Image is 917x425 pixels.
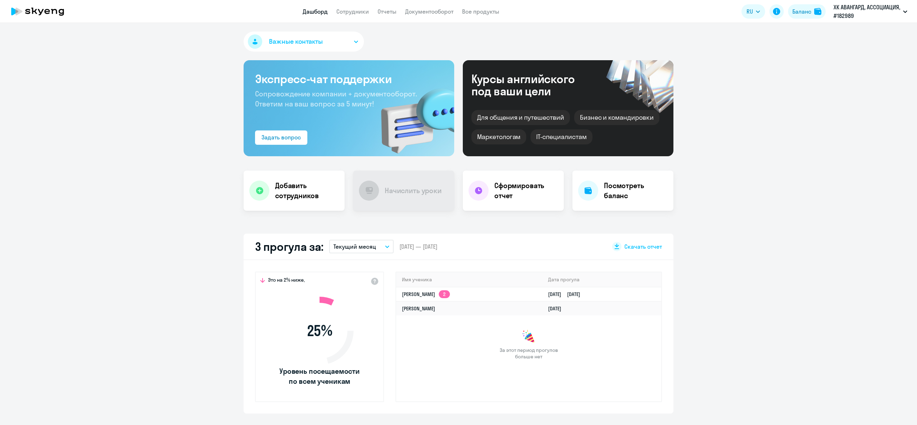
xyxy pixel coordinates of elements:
a: [DATE][DATE] [548,291,586,297]
p: Текущий месяц [333,242,376,251]
div: IT-специалистам [530,129,592,144]
a: Отчеты [378,8,397,15]
button: Балансbalance [788,4,826,19]
th: Дата прогула [542,272,661,287]
span: Уровень посещаемости по всем ученикам [278,366,361,386]
a: [PERSON_NAME] [402,305,435,312]
div: Бизнес и командировки [574,110,659,125]
button: Важные контакты [244,32,364,52]
h4: Посмотреть баланс [604,181,668,201]
a: [PERSON_NAME]2 [402,291,450,297]
a: Документооборот [405,8,453,15]
button: RU [741,4,765,19]
p: ХК АВАНГАРД, АССОЦИАЦИЯ, #182989 [834,3,900,20]
span: Скачать отчет [624,243,662,250]
h4: Сформировать отчет [494,181,558,201]
button: Текущий месяц [329,240,394,253]
img: congrats [522,330,536,344]
h4: Добавить сотрудников [275,181,339,201]
div: Баланс [792,7,811,16]
div: Задать вопрос [261,133,301,142]
span: [DATE] — [DATE] [399,243,437,250]
app-skyeng-badge: 2 [439,290,450,298]
a: Все продукты [462,8,499,15]
h3: Экспресс-чат поддержки [255,72,443,86]
a: [DATE] [548,305,567,312]
span: 25 % [278,322,361,339]
span: Сопровождение компании + документооборот. Ответим на ваш вопрос за 5 минут! [255,89,417,108]
a: Сотрудники [336,8,369,15]
span: Важные контакты [269,37,323,46]
div: Для общения и путешествий [471,110,570,125]
h4: Начислить уроки [385,186,442,196]
button: Задать вопрос [255,130,307,145]
img: bg-img [371,76,454,156]
img: balance [814,8,821,15]
h2: 3 прогула за: [255,239,323,254]
div: Маркетологам [471,129,526,144]
div: Курсы английского под ваши цели [471,73,594,97]
th: Имя ученика [396,272,542,287]
span: RU [746,7,753,16]
button: ХК АВАНГАРД, АССОЦИАЦИЯ, #182989 [830,3,911,20]
span: Это на 2% ниже, [268,277,305,285]
a: Дашборд [303,8,328,15]
span: За этот период прогулов больше нет [499,347,559,360]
